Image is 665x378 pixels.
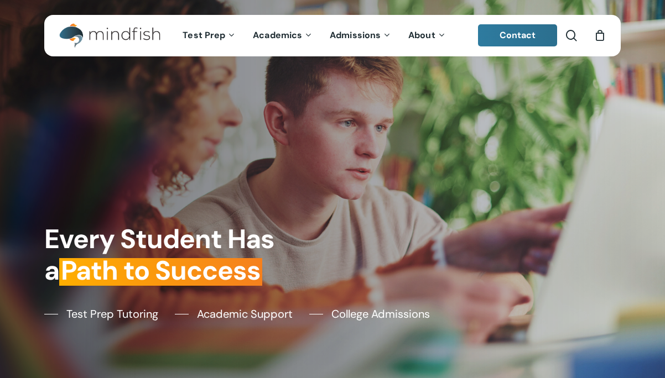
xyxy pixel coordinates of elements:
[330,29,381,41] span: Admissions
[66,306,158,322] span: Test Prep Tutoring
[44,223,326,287] h1: Every Student Has a
[309,306,430,322] a: College Admissions
[174,15,454,56] nav: Main Menu
[500,29,536,41] span: Contact
[183,29,225,41] span: Test Prep
[59,253,262,288] em: Path to Success
[44,15,621,56] header: Main Menu
[400,31,455,40] a: About
[331,306,430,322] span: College Admissions
[478,24,558,46] a: Contact
[44,306,158,322] a: Test Prep Tutoring
[321,31,400,40] a: Admissions
[174,31,245,40] a: Test Prep
[408,29,435,41] span: About
[253,29,302,41] span: Academics
[175,306,293,322] a: Academic Support
[245,31,321,40] a: Academics
[197,306,293,322] span: Academic Support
